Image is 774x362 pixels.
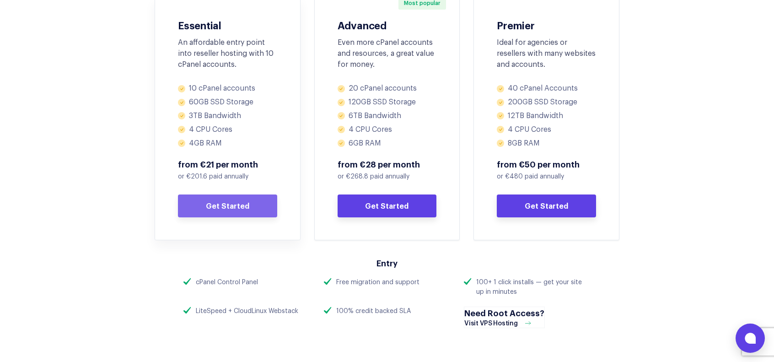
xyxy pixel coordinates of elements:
[178,172,277,182] p: or €201.6 paid annually
[338,172,437,182] p: or €268.8 paid annually
[338,139,437,148] li: 6GB RAM
[464,307,544,319] h4: Need Root Access?
[338,37,437,70] div: Even more cPanel accounts and resources, a great value for money.
[497,111,596,121] li: 12TB Bandwidth
[338,84,437,93] li: 20 cPanel accounts
[178,37,277,70] div: An affordable entry point into reseller hosting with 10 cPanel accounts.
[338,97,437,107] li: 120GB SSD Storage
[338,111,437,121] li: 6TB Bandwidth
[336,307,411,316] div: 100% credit backed SLA
[178,19,277,30] h3: Essential
[196,307,298,316] div: LiteSpeed + CloudLinux Webstack
[497,195,596,217] a: Get Started
[497,97,596,107] li: 200GB SSD Storage
[497,172,596,182] p: or €480 paid annually
[338,19,437,30] h3: Advanced
[476,278,591,297] div: 100+ 1 click installs — get your site up in minutes
[338,195,437,217] a: Get Started
[178,159,277,170] span: from €21 per month
[178,97,277,107] li: 60GB SSD Storage
[178,139,277,148] li: 4GB RAM
[736,324,765,353] button: Open chat window
[497,19,596,30] h3: Premier
[338,159,437,170] span: from €28 per month
[497,84,596,93] li: 40 cPanel Accounts
[336,278,419,287] div: Free migration and support
[464,307,545,328] a: Need Root Access?Visit VPS Hosting
[178,84,277,93] li: 10 cPanel accounts
[497,159,596,170] span: from €50 per month
[183,258,591,268] h3: Entry
[178,125,277,135] li: 4 CPU Cores
[338,125,437,135] li: 4 CPU Cores
[196,278,258,287] div: cPanel Control Panel
[497,139,596,148] li: 8GB RAM
[497,125,596,135] li: 4 CPU Cores
[178,195,277,217] a: Get Started
[464,320,536,328] div: Visit VPS Hosting
[178,111,277,121] li: 3TB Bandwidth
[497,37,596,70] div: Ideal for agencies or resellers with many websites and accounts.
